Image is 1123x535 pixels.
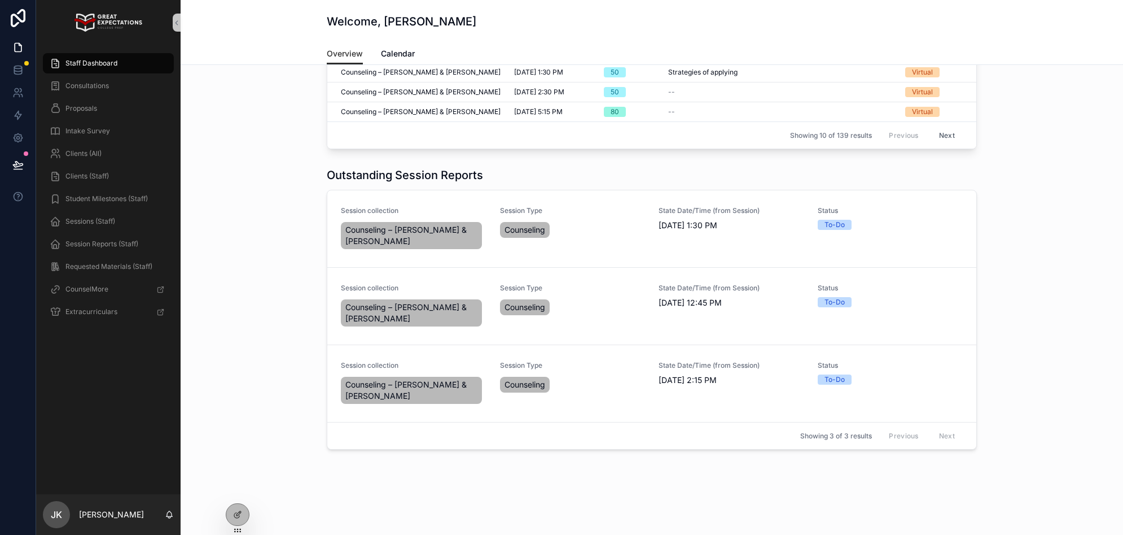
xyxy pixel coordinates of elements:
[65,194,148,203] span: Student Milestones (Staff)
[912,87,933,97] div: Virtual
[65,81,109,90] span: Consultations
[43,211,174,232] a: Sessions (Staff)
[74,14,142,32] img: App logo
[43,189,174,209] a: Student Milestones (Staff)
[79,509,144,520] p: [PERSON_NAME]
[381,48,415,59] span: Calendar
[65,307,117,316] span: Extracurriculars
[611,67,619,77] div: 50
[500,284,646,293] span: Session Type
[327,44,363,65] a: Overview
[43,76,174,96] a: Consultations
[327,167,483,183] h1: Outstanding Session Reports
[51,508,62,521] span: JK
[659,206,804,215] span: State Date/Time (from Session)
[43,256,174,277] a: Requested Materials (Staff)
[65,149,102,158] span: Clients (All)
[505,379,545,390] span: Counseling
[43,166,174,186] a: Clients (Staff)
[36,45,181,337] div: scrollable content
[790,131,872,140] span: Showing 10 of 139 results
[65,240,138,249] span: Session Reports (Staff)
[500,206,646,215] span: Session Type
[668,107,675,116] span: --
[345,224,477,247] span: Counseling – [PERSON_NAME] & [PERSON_NAME]
[43,121,174,141] a: Intake Survey
[824,297,845,307] div: To-Do
[505,302,545,313] span: Counseling
[341,88,501,97] span: Counseling – [PERSON_NAME] & [PERSON_NAME]
[341,361,486,370] span: Session collection
[818,206,963,215] span: Status
[514,88,564,97] span: [DATE] 2:30 PM
[659,361,804,370] span: State Date/Time (from Session)
[327,48,363,59] span: Overview
[514,107,563,116] span: [DATE] 5:15 PM
[341,284,486,293] span: Session collection
[43,143,174,164] a: Clients (All)
[43,302,174,322] a: Extracurriculars
[341,68,501,77] span: Counseling – [PERSON_NAME] & [PERSON_NAME]
[659,375,804,386] span: [DATE] 2:15 PM
[65,127,110,136] span: Intake Survey
[659,220,804,231] span: [DATE] 1:30 PM
[65,262,152,271] span: Requested Materials (Staff)
[514,68,563,77] span: [DATE] 1:30 PM
[912,67,933,77] div: Virtual
[65,217,115,226] span: Sessions (Staff)
[668,88,675,97] span: --
[65,104,97,113] span: Proposals
[65,285,108,294] span: CounselMore
[500,361,646,370] span: Session Type
[611,87,619,97] div: 50
[341,206,486,215] span: Session collection
[381,44,415,66] a: Calendar
[43,98,174,119] a: Proposals
[931,127,963,144] button: Next
[818,284,963,293] span: Status
[345,379,477,402] span: Counseling – [PERSON_NAME] & [PERSON_NAME]
[43,53,174,73] a: Staff Dashboard
[668,68,738,77] span: Strategies of applying
[824,220,845,230] div: To-Do
[341,107,501,116] span: Counseling – [PERSON_NAME] & [PERSON_NAME]
[659,284,804,293] span: State Date/Time (from Session)
[824,375,845,385] div: To-Do
[659,297,804,308] span: [DATE] 12:45 PM
[818,361,963,370] span: Status
[800,432,872,441] span: Showing 3 of 3 results
[505,224,545,236] span: Counseling
[65,172,109,181] span: Clients (Staff)
[65,59,117,68] span: Staff Dashboard
[345,302,477,324] span: Counseling – [PERSON_NAME] & [PERSON_NAME]
[43,234,174,254] a: Session Reports (Staff)
[327,14,476,29] h1: Welcome, [PERSON_NAME]
[43,279,174,299] a: CounselMore
[912,107,933,117] div: Virtual
[611,107,619,117] div: 80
